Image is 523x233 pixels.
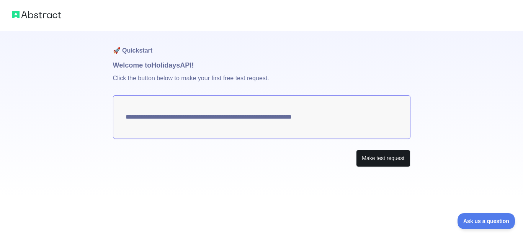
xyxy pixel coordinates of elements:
button: Make test request [356,150,410,167]
img: Abstract logo [12,9,61,20]
p: Click the button below to make your first free test request. [113,71,410,95]
h1: Welcome to Holidays API! [113,60,410,71]
iframe: Toggle Customer Support [458,213,515,229]
h1: 🚀 Quickstart [113,31,410,60]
